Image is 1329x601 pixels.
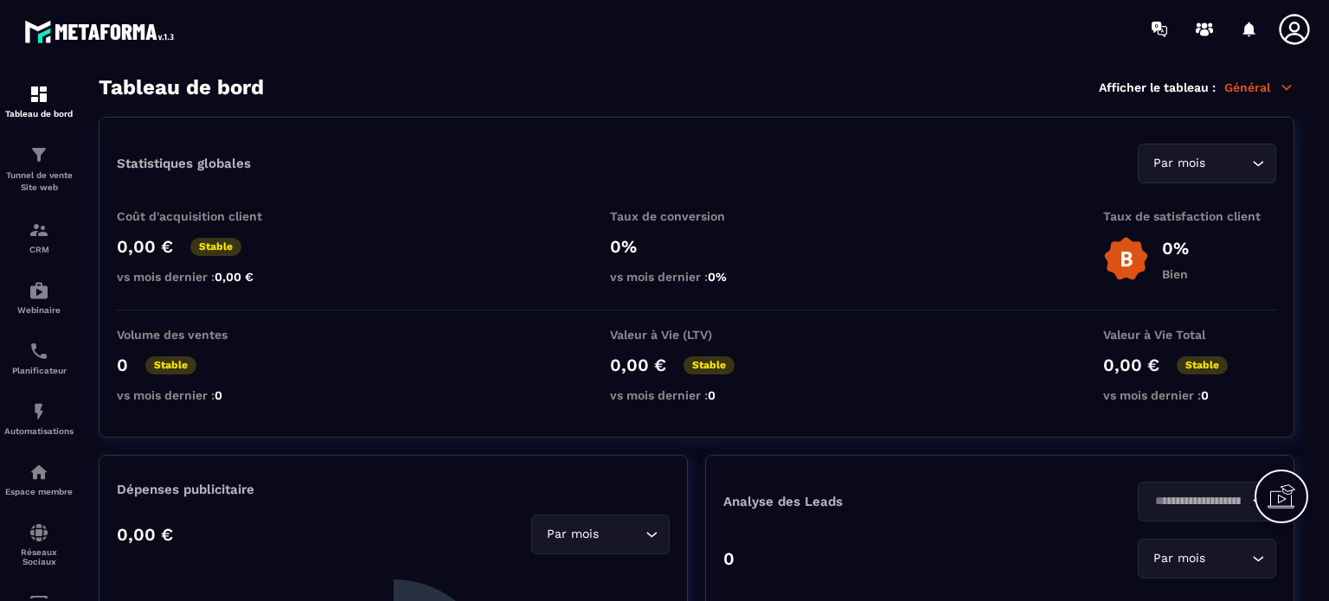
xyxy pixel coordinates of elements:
p: Tunnel de vente Site web [4,169,74,194]
span: Par mois [1149,154,1209,173]
p: vs mois dernier : [117,388,290,402]
p: 0% [610,236,783,257]
p: Webinaire [4,305,74,315]
p: Tableau de bord [4,109,74,118]
span: 0% [708,270,727,284]
img: formation [29,144,49,165]
p: Général [1224,80,1294,95]
p: 0,00 € [117,236,173,257]
p: Taux de satisfaction client [1103,209,1276,223]
p: Automatisations [4,426,74,436]
div: Search for option [1138,539,1276,579]
p: Volume des ventes [117,328,290,342]
img: automations [29,401,49,422]
p: 0,00 € [1103,355,1159,375]
span: Par mois [543,525,602,544]
a: social-networksocial-networkRéseaux Sociaux [4,509,74,579]
p: Planificateur [4,366,74,375]
input: Search for option [1209,549,1248,568]
span: 0 [1201,388,1209,402]
p: Afficher le tableau : [1099,80,1216,94]
p: Stable [684,356,735,374]
span: 0 [708,388,716,402]
h3: Tableau de bord [99,75,264,99]
a: automationsautomationsWebinaire [4,267,74,328]
p: Dépenses publicitaire [117,482,670,497]
p: vs mois dernier : [610,270,783,284]
a: automationsautomationsEspace membre [4,449,74,509]
p: Taux de conversion [610,209,783,223]
p: Valeur à Vie (LTV) [610,328,783,342]
img: automations [29,280,49,301]
div: Search for option [1138,144,1276,183]
a: formationformationTableau de bord [4,71,74,131]
p: Stable [1177,356,1228,374]
p: 0 [117,355,128,375]
img: logo [24,16,180,48]
img: b-badge-o.b3b20ee6.svg [1103,236,1149,282]
p: vs mois dernier : [610,388,783,402]
a: formationformationCRM [4,207,74,267]
input: Search for option [602,525,641,544]
p: Stable [145,356,196,374]
a: formationformationTunnel de vente Site web [4,131,74,207]
p: 0,00 € [610,355,666,375]
input: Search for option [1149,492,1248,511]
a: schedulerschedulerPlanificateur [4,328,74,388]
p: Valeur à Vie Total [1103,328,1276,342]
p: 0% [1162,238,1189,259]
a: automationsautomationsAutomatisations [4,388,74,449]
p: CRM [4,245,74,254]
p: Espace membre [4,487,74,496]
p: 0,00 € [117,524,173,545]
p: Réseaux Sociaux [4,547,74,566]
img: social-network [29,522,49,543]
img: automations [29,462,49,483]
img: formation [29,84,49,105]
img: formation [29,220,49,240]
span: Par mois [1149,549,1209,568]
p: Statistiques globales [117,156,251,171]
span: 0 [215,388,222,402]
p: 0 [723,548,735,569]
img: scheduler [29,341,49,361]
p: Analyse des Leads [723,494,1000,509]
div: Search for option [1138,482,1276,521]
p: Coût d'acquisition client [117,209,290,223]
span: 0,00 € [215,270,254,284]
div: Search for option [531,515,670,554]
input: Search for option [1209,154,1248,173]
p: vs mois dernier : [117,270,290,284]
p: Bien [1162,267,1189,281]
p: Stable [190,238,241,256]
p: vs mois dernier : [1103,388,1276,402]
